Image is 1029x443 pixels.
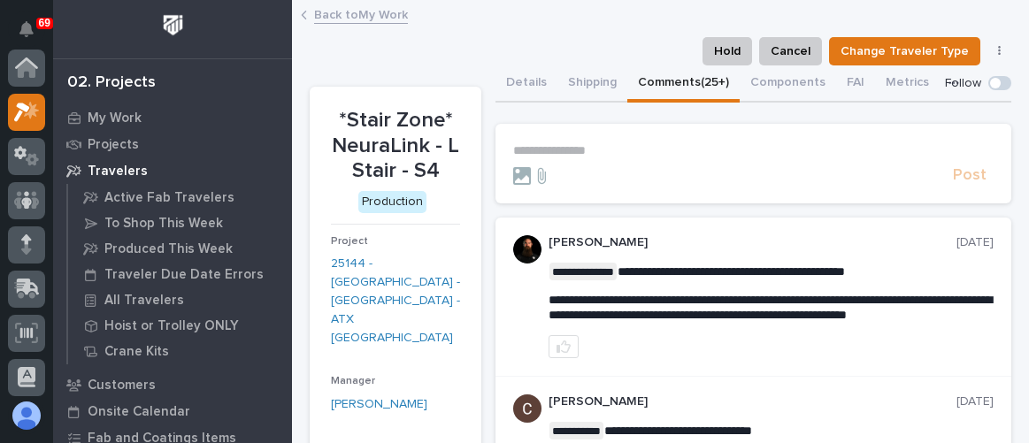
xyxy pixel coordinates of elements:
[703,37,752,65] button: Hold
[68,185,292,210] a: Active Fab Travelers
[358,191,426,213] div: Production
[104,190,234,206] p: Active Fab Travelers
[331,108,460,184] p: *Stair Zone* NeuraLink - L Stair - S4
[945,76,981,91] p: Follow
[8,397,45,434] button: users-avatar
[68,210,292,235] a: To Shop This Week
[68,262,292,286] a: Traveler Due Date Errors
[946,165,994,186] button: Post
[513,394,541,423] img: AGNmyxaji213nCK4JzPdPN3H3CMBhXDSA2tJ_sy3UIa5=s96-c
[53,157,292,184] a: Travelers
[88,404,190,420] p: Onsite Calendar
[740,65,836,103] button: Components
[67,73,156,93] div: 02. Projects
[88,164,148,179] p: Travelers
[956,235,994,250] p: [DATE]
[331,376,375,386] span: Manager
[104,318,239,334] p: Hoist or Trolley ONLY
[549,394,956,409] p: [PERSON_NAME]
[53,371,292,398] a: Customers
[104,216,223,232] p: To Shop This Week
[331,236,368,247] span: Project
[8,11,45,48] button: Notifications
[53,131,292,157] a: Projects
[53,104,292,131] a: My Work
[88,111,142,126] p: My Work
[557,65,627,103] button: Shipping
[841,41,969,62] span: Change Traveler Type
[68,339,292,363] a: Crane Kits
[104,267,264,283] p: Traveler Due Date Errors
[68,236,292,261] a: Produced This Week
[836,65,875,103] button: FAI
[88,137,139,153] p: Projects
[549,335,579,358] button: like this post
[771,41,810,62] span: Cancel
[104,293,184,309] p: All Travelers
[714,41,741,62] span: Hold
[331,255,460,347] a: 25144 - [GEOGRAPHIC_DATA] - [GEOGRAPHIC_DATA] - ATX [GEOGRAPHIC_DATA]
[314,4,408,24] a: Back toMy Work
[829,37,980,65] button: Change Traveler Type
[88,378,156,393] p: Customers
[495,65,557,103] button: Details
[53,398,292,424] a: Onsite Calendar
[953,165,987,186] span: Post
[22,21,45,50] div: Notifications69
[39,17,50,29] p: 69
[104,344,169,360] p: Crane Kits
[759,37,822,65] button: Cancel
[68,313,292,338] a: Hoist or Trolley ONLY
[331,395,427,414] a: [PERSON_NAME]
[875,65,940,103] button: Metrics
[513,235,541,264] img: zmKUmRVDQjmBLfnAs97p
[157,9,189,42] img: Workspace Logo
[104,241,233,257] p: Produced This Week
[68,287,292,312] a: All Travelers
[956,394,994,409] p: [DATE]
[549,235,956,250] p: [PERSON_NAME]
[627,65,740,103] button: Comments (25+)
